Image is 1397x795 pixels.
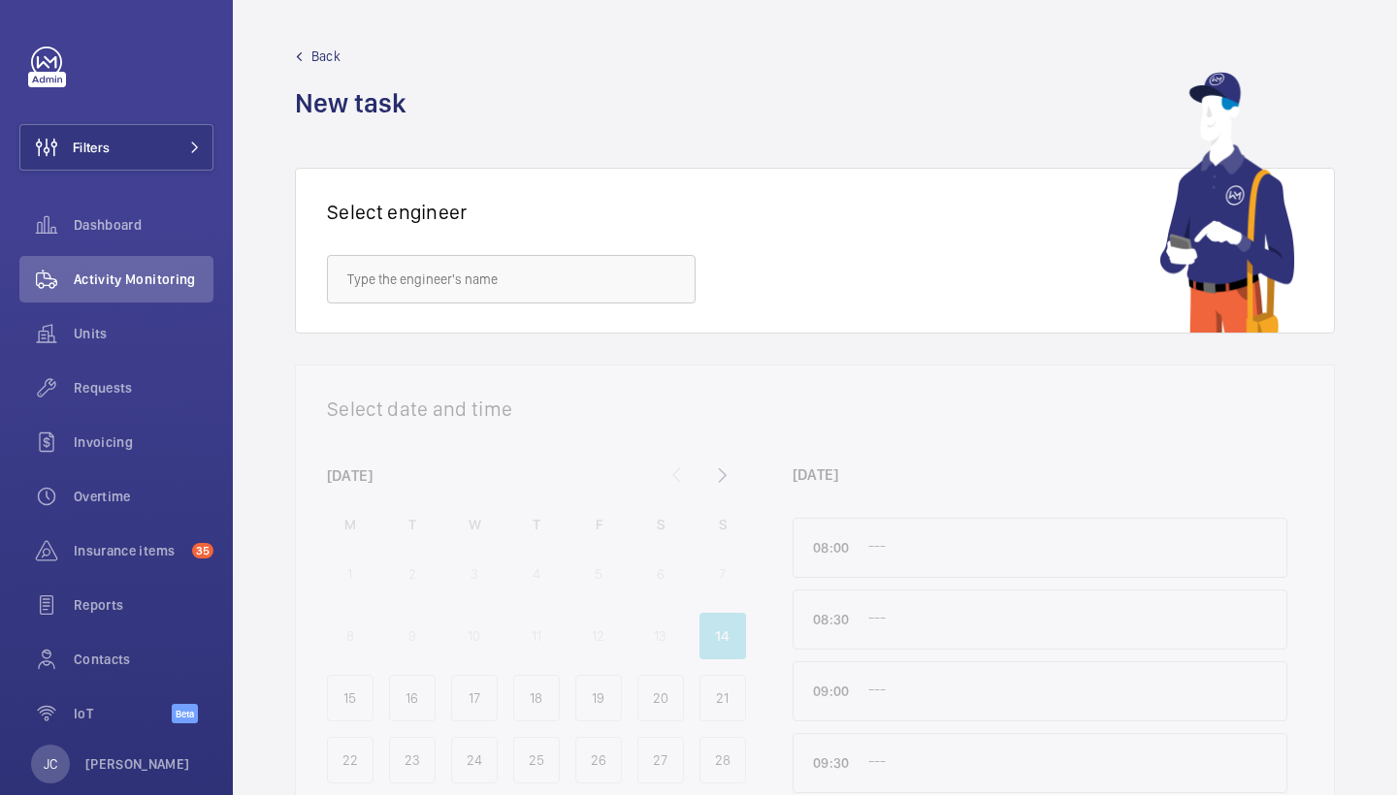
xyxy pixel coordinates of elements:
h1: New task [295,85,418,121]
span: Beta [172,704,198,723]
span: Overtime [74,487,213,506]
span: Requests [74,378,213,397]
input: Type the engineer's name [327,255,696,303]
span: Contacts [74,650,213,669]
span: 35 [192,543,213,558]
span: Dashboard [74,215,213,235]
p: [PERSON_NAME] [85,754,190,774]
p: JC [44,754,57,774]
img: mechanic using app [1159,72,1295,333]
span: IoT [74,704,172,723]
span: Invoicing [74,432,213,452]
span: Activity Monitoring [74,270,213,289]
span: Units [74,324,213,343]
span: Filters [73,138,110,157]
h1: Select engineer [327,200,468,224]
span: Insurance items [74,541,184,560]
span: Back [311,47,341,66]
button: Filters [19,124,213,171]
span: Reports [74,595,213,615]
